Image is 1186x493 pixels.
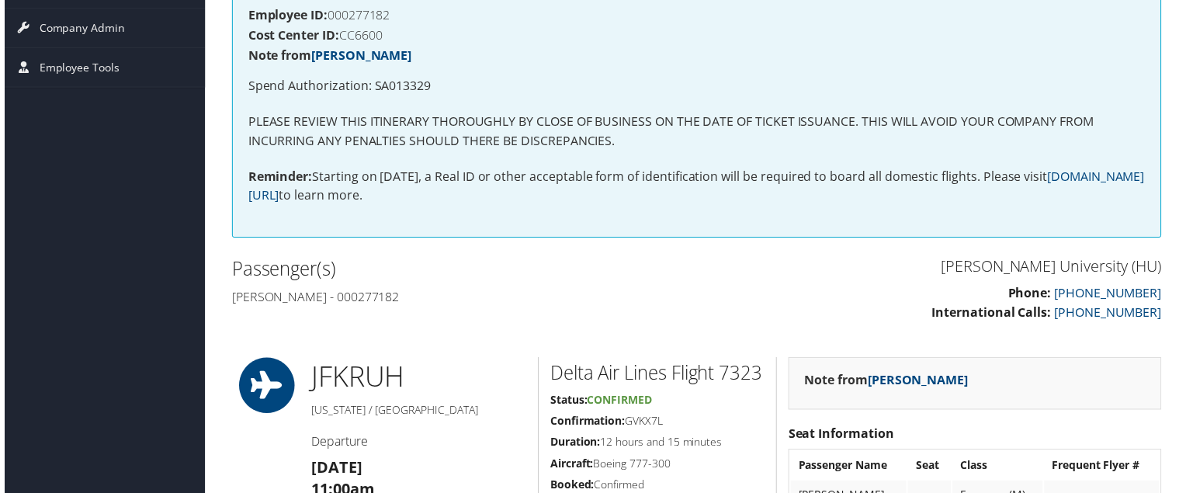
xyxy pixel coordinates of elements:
[245,77,1149,97] p: Spend Authorization: SA013329
[309,405,525,421] h5: [US_STATE] / [GEOGRAPHIC_DATA]
[550,416,765,432] h5: GVKX7L
[934,306,1054,323] strong: International Calls:
[229,257,685,283] h2: Passenger(s)
[245,47,410,64] strong: Note from
[245,168,1149,207] p: Starting on [DATE], a Real ID or other acceptable form of identification will be required to boar...
[550,459,593,474] strong: Aircraft:
[35,48,116,87] span: Employee Tools
[789,428,896,445] strong: Seat Information
[35,9,121,47] span: Company Admin
[550,394,587,409] strong: Status:
[550,437,765,453] h5: 12 hours and 15 minutes
[910,454,953,482] th: Seat
[709,257,1165,279] h3: [PERSON_NAME] University (HU)
[550,459,765,474] h5: Boeing 777-300
[245,26,337,43] strong: Cost Center ID:
[955,454,1046,482] th: Class
[869,373,970,391] a: [PERSON_NAME]
[1057,286,1165,303] a: [PHONE_NUMBER]
[1057,306,1165,323] a: [PHONE_NUMBER]
[245,6,325,23] strong: Employee ID:
[550,416,625,431] strong: Confirmation:
[245,113,1149,152] p: PLEASE REVIEW THIS ITINERARY THOROUGHLY BY CLOSE OF BUSINESS ON THE DATE OF TICKET ISSUANCE. THIS...
[550,362,765,388] h2: Delta Air Lines Flight 7323
[1047,454,1163,482] th: Frequent Flyer #
[792,454,908,482] th: Passenger Name
[245,168,310,186] strong: Reminder:
[229,290,685,307] h4: [PERSON_NAME] - 000277182
[309,436,525,453] h4: Departure
[309,47,410,64] a: [PERSON_NAME]
[806,373,970,391] strong: Note from
[309,359,525,398] h1: JFK RUH
[587,394,652,409] span: Confirmed
[245,29,1149,41] h4: CC6600
[245,9,1149,21] h4: 000277182
[1011,286,1054,303] strong: Phone:
[550,437,600,452] strong: Duration:
[309,460,360,481] strong: [DATE]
